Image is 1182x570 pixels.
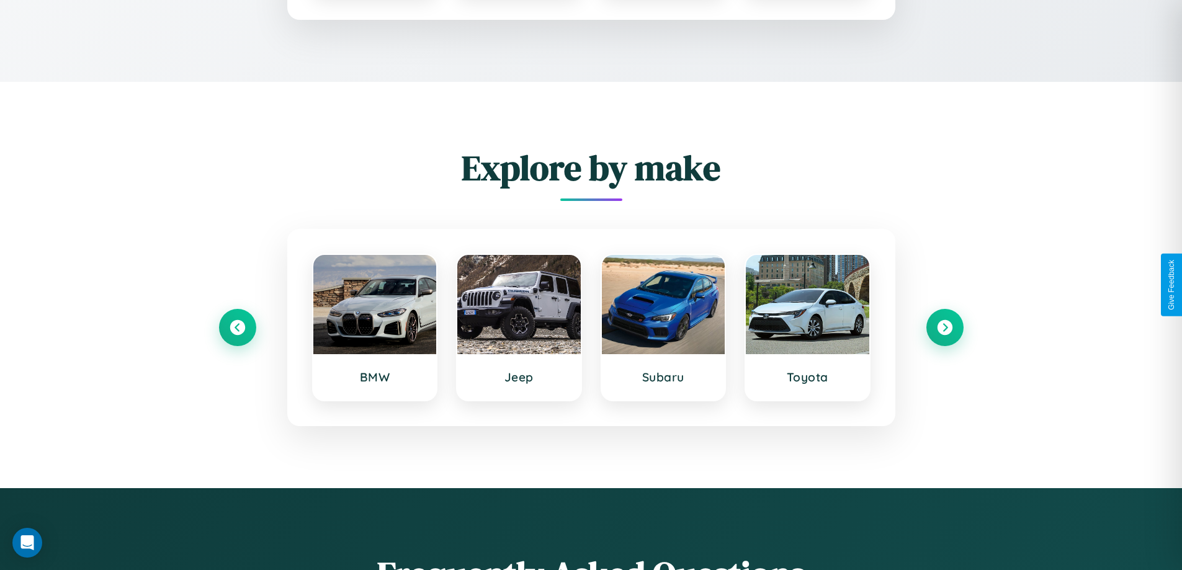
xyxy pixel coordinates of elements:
div: Open Intercom Messenger [12,528,42,558]
h3: BMW [326,370,424,385]
div: Give Feedback [1167,260,1176,310]
h3: Toyota [758,370,857,385]
h3: Jeep [470,370,568,385]
h2: Explore by make [219,144,964,192]
h3: Subaru [614,370,713,385]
